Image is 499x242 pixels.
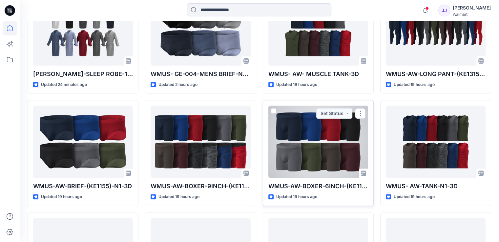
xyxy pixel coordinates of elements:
div: JJ [438,5,450,16]
p: Updated 19 hours ago [276,193,317,200]
p: Updated 2 hours ago [158,81,198,88]
div: [PERSON_NAME] [453,4,491,12]
p: WMUS-AW-LONG PANT-(KE1315)-N1-3D [386,70,486,79]
p: WMUS-AW-BOXER-9INCH-(KE1157)-N1-3D [151,182,250,191]
a: WMUS-AW-BOXER-6INCH-(KE1157)-N1 [268,106,368,178]
p: WMUS-AW-BRIEF-(KE1155)-N1-3D [33,182,133,191]
p: Updated 19 hours ago [394,193,435,200]
a: WMUS-AW-BOXER-9INCH-(KE1157)-N1-3D [151,106,250,178]
p: Updated 24 minutes ago [41,81,87,88]
p: Updated 19 hours ago [41,193,82,200]
p: WMUS- AW- MUSCLE TANK-3D [268,70,368,79]
div: Walmart [453,12,491,17]
p: Updated 19 hours ago [276,81,317,88]
p: WMUS- GE-004-MENS BRIEF-N1-3D [151,70,250,79]
a: WMUS- AW-TANK-N1-3D [386,106,486,178]
p: WMUS- AW-TANK-N1-3D [386,182,486,191]
p: Updated 19 hours ago [394,81,435,88]
p: WMUS-AW-BOXER-6INCH-(KE1157)-N1 [268,182,368,191]
p: [PERSON_NAME]-SLEEP ROBE-100151009 [33,70,133,79]
a: WMUS-AW-BRIEF-(KE1155)-N1-3D [33,106,133,178]
p: Updated 19 hours ago [158,193,199,200]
